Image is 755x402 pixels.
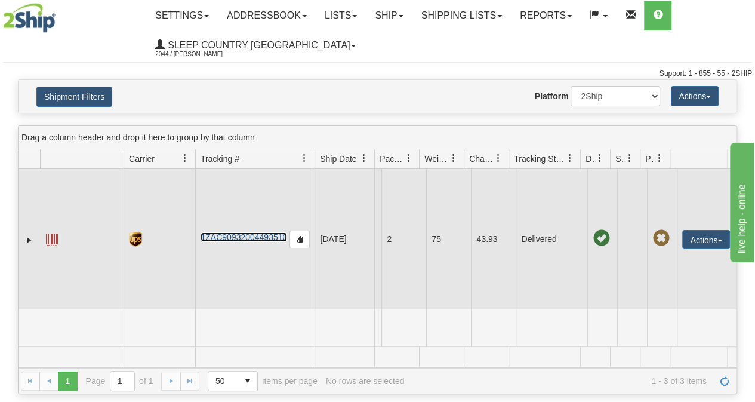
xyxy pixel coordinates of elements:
span: Page 1 [58,372,77,391]
span: Page of 1 [86,371,153,391]
button: Actions [682,230,730,249]
a: Sleep Country [GEOGRAPHIC_DATA] 2044 / [PERSON_NAME] [146,30,365,60]
a: Ship [366,1,412,30]
span: Pickup Not Assigned [652,230,669,247]
a: Tracking # filter column settings [294,148,315,168]
img: 8 - UPS [129,232,141,247]
span: Ship Date [320,153,356,165]
button: Shipment Filters [36,87,112,107]
a: Label [46,229,58,248]
span: Charge [469,153,494,165]
div: Support: 1 - 855 - 55 - 2SHIP [3,69,752,79]
label: Platform [535,90,569,102]
span: Shipment Issues [615,153,625,165]
div: grid grouping header [19,126,736,149]
img: logo2044.jpg [3,3,56,33]
div: No rows are selected [326,376,405,386]
a: Packages filter column settings [399,148,419,168]
span: Tracking Status [514,153,566,165]
td: 43.93 [471,169,516,309]
span: items per page [208,371,318,391]
a: Shipping lists [412,1,511,30]
span: Carrier [129,153,155,165]
span: Delivery Status [585,153,596,165]
a: Lists [316,1,366,30]
span: Sleep Country [GEOGRAPHIC_DATA] [165,40,350,50]
span: 2044 / [PERSON_NAME] [155,48,245,60]
td: Sleep Country [GEOGRAPHIC_DATA] Shipping Department [GEOGRAPHIC_DATA] [GEOGRAPHIC_DATA][PERSON_NA... [374,169,378,309]
a: Shipment Issues filter column settings [620,148,640,168]
td: 75 [426,169,471,309]
td: 2 [381,169,426,309]
td: [DATE] [315,169,374,309]
a: Refresh [715,372,734,391]
span: 50 [215,375,231,387]
a: Delivery Status filter column settings [590,148,610,168]
button: Copy to clipboard [289,231,310,248]
a: 1ZAC90932004493510 [201,232,287,242]
a: Charge filter column settings [488,148,509,168]
span: Packages [380,153,405,165]
a: Ship Date filter column settings [354,148,374,168]
td: Delivered [516,169,587,309]
span: Weight [424,153,449,165]
a: Pickup Status filter column settings [649,148,670,168]
span: Pickup Status [645,153,655,165]
span: Tracking # [201,153,239,165]
a: Addressbook [218,1,316,30]
td: [PERSON_NAME] [PERSON_NAME] CA [PERSON_NAME] V2Y 3C1 [378,169,381,309]
span: select [238,372,257,391]
a: Carrier filter column settings [175,148,195,168]
input: Page 1 [110,372,134,391]
div: live help - online [9,7,110,22]
span: On time [593,230,609,247]
span: 1 - 3 of 3 items [412,376,707,386]
iframe: chat widget [728,140,754,262]
a: Expand [23,234,35,246]
a: Reports [511,1,581,30]
button: Actions [671,86,719,106]
span: Page sizes drop down [208,371,258,391]
a: Tracking Status filter column settings [560,148,580,168]
a: Settings [146,1,218,30]
a: Weight filter column settings [443,148,464,168]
